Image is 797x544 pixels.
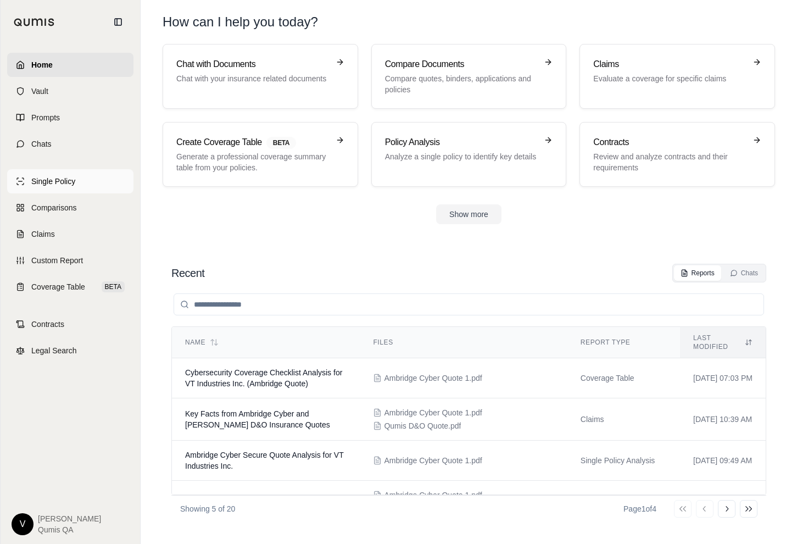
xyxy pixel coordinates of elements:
[680,358,766,398] td: [DATE] 07:03 PM
[31,176,75,187] span: Single Policy
[567,358,680,398] td: Coverage Table
[385,151,538,162] p: Analyze a single policy to identify key details
[723,265,765,281] button: Chats
[623,503,656,514] div: Page 1 of 4
[12,513,34,535] div: V
[171,265,204,281] h2: Recent
[384,490,482,501] span: Ambridge Cyber Quote 1.pdf
[680,481,766,541] td: [DATE] 03:01 PM
[185,368,342,388] span: Cybersecurity Coverage Checklist Analysis for VT Industries Inc. (Ambridge Quote)
[384,420,461,431] span: Qumis D&O Quote.pdf
[185,409,330,429] span: Key Facts from Ambridge Cyber and Hudson D&O Insurance Quotes
[31,255,83,266] span: Custom Report
[385,136,538,149] h3: Policy Analysis
[680,441,766,481] td: [DATE] 09:49 AM
[7,79,133,103] a: Vault
[7,338,133,363] a: Legal Search
[31,112,60,123] span: Prompts
[384,407,482,418] span: Ambridge Cyber Quote 1.pdf
[14,18,55,26] img: Qumis Logo
[360,327,567,358] th: Files
[384,455,482,466] span: Ambridge Cyber Quote 1.pdf
[567,481,680,541] td: Policies Compare
[593,73,746,84] p: Evaluate a coverage for specific claims
[163,44,358,109] a: Chat with DocumentsChat with your insurance related documents
[681,269,715,277] div: Reports
[185,451,343,470] span: Ambridge Cyber Secure Quote Analysis for VT Industries Inc.
[7,196,133,220] a: Comparisons
[7,169,133,193] a: Single Policy
[266,137,296,149] span: BETA
[693,334,753,351] div: Last modified
[7,222,133,246] a: Claims
[31,345,77,356] span: Legal Search
[7,275,133,299] a: Coverage TableBETA
[176,58,329,71] h3: Chat with Documents
[163,13,775,31] h1: How can I help you today?
[436,204,501,224] button: Show more
[31,202,76,213] span: Comparisons
[567,398,680,441] td: Claims
[109,13,127,31] button: Collapse sidebar
[31,319,64,330] span: Contracts
[384,373,482,384] span: Ambridge Cyber Quote 1.pdf
[38,513,101,524] span: [PERSON_NAME]
[176,136,329,149] h3: Create Coverage Table
[163,122,358,187] a: Create Coverage TableBETAGenerate a professional coverage summary table from your policies.
[371,44,567,109] a: Compare DocumentsCompare quotes, binders, applications and policies
[730,269,758,277] div: Chats
[31,138,52,149] span: Chats
[102,281,125,292] span: BETA
[7,248,133,273] a: Custom Report
[593,151,746,173] p: Review and analyze contracts and their requirements
[579,44,775,109] a: ClaimsEvaluate a coverage for specific claims
[385,58,538,71] h3: Compare Documents
[579,122,775,187] a: ContractsReview and analyze contracts and their requirements
[176,73,329,84] p: Chat with your insurance related documents
[371,122,567,187] a: Policy AnalysisAnalyze a single policy to identify key details
[31,229,55,240] span: Claims
[7,132,133,156] a: Chats
[674,265,721,281] button: Reports
[385,73,538,95] p: Compare quotes, binders, applications and policies
[567,441,680,481] td: Single Policy Analysis
[680,398,766,441] td: [DATE] 10:39 AM
[180,503,235,514] p: Showing 5 of 20
[185,338,347,347] div: Name
[593,58,746,71] h3: Claims
[176,151,329,173] p: Generate a professional coverage summary table from your policies.
[31,86,48,97] span: Vault
[31,59,53,70] span: Home
[593,136,746,149] h3: Contracts
[7,106,133,130] a: Prompts
[38,524,101,535] span: Qumis QA
[7,312,133,336] a: Contracts
[7,53,133,77] a: Home
[31,281,85,292] span: Coverage Table
[567,327,680,358] th: Report Type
